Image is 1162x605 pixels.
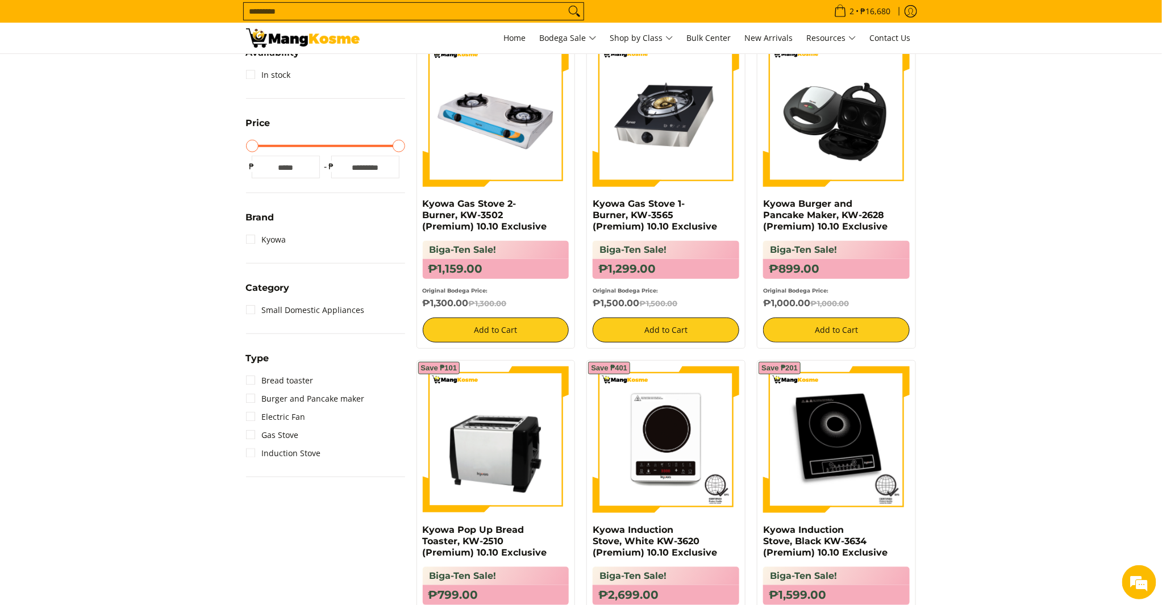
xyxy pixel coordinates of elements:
[540,31,597,45] span: Bodega Sale
[763,366,910,513] img: Kyowa Induction Stove, Black KW-3634 (Premium) 10.10 Exclusive
[246,48,300,66] summary: Open
[864,23,917,53] a: Contact Us
[739,23,799,53] a: New Arrivals
[807,31,856,45] span: Resources
[763,287,828,294] small: Original Bodega Price:
[763,318,910,343] button: Add to Cart
[745,32,793,43] span: New Arrivals
[859,7,893,15] span: ₱16,680
[565,3,584,20] button: Search
[763,524,888,558] a: Kyowa Induction Stove, Black KW-3634 (Premium) 10.10 Exclusive
[246,119,270,136] summary: Open
[246,426,299,444] a: Gas Stove
[763,298,910,309] h6: ₱1,000.00
[423,366,569,513] img: kyowa-stainless-bread-toaster-premium-full-view-mang-kosme
[593,287,658,294] small: Original Bodega Price:
[246,28,360,48] img: Biga-Ten Sale! 10.10 Double Digit Sale with Kyowa l Mang Kosme
[246,283,290,301] summary: Open
[639,299,677,308] del: ₱1,500.00
[246,444,321,462] a: Induction Stove
[246,283,290,293] span: Category
[593,318,739,343] button: Add to Cart
[687,32,731,43] span: Bulk Center
[469,299,507,308] del: ₱1,300.00
[246,66,291,84] a: In stock
[681,23,737,53] a: Bulk Center
[610,31,673,45] span: Shop by Class
[246,213,274,231] summary: Open
[423,198,547,232] a: Kyowa Gas Stove 2-Burner, KW-3502 (Premium) 10.10 Exclusive
[593,585,739,605] h6: ₱2,699.00
[593,259,739,279] h6: ₱1,299.00
[423,40,569,187] img: kyowa-2-burner-gas-stove-stainless-steel-premium-full-view-mang-kosme
[246,213,274,222] span: Brand
[423,259,569,279] h6: ₱1,159.00
[763,259,910,279] h6: ₱899.00
[423,287,488,294] small: Original Bodega Price:
[810,299,849,308] del: ₱1,000.00
[593,40,739,187] img: kyowa-tempered-glass-single-gas-burner-full-view-mang-kosme
[593,366,739,513] img: Kyowa Induction Stove, White KW-3620 (Premium) 10.10 Exclusive
[591,365,627,372] span: Save ₱401
[246,301,365,319] a: Small Domestic Appliances
[246,48,300,57] span: Availability
[593,298,739,309] h6: ₱1,500.00
[246,231,286,249] a: Kyowa
[246,354,269,372] summary: Open
[421,365,457,372] span: Save ₱101
[761,365,798,372] span: Save ₱201
[246,408,306,426] a: Electric Fan
[593,198,717,232] a: Kyowa Gas Stove 1-Burner, KW-3565 (Premium) 10.10 Exclusive
[848,7,856,15] span: 2
[801,23,862,53] a: Resources
[423,298,569,309] h6: ₱1,300.00
[371,23,917,53] nav: Main Menu
[534,23,602,53] a: Bodega Sale
[605,23,679,53] a: Shop by Class
[870,32,911,43] span: Contact Us
[831,5,894,18] span: •
[763,585,910,605] h6: ₱1,599.00
[593,524,717,558] a: Kyowa Induction Stove, White KW-3620 (Premium) 10.10 Exclusive
[763,40,910,187] img: kyowa-burger-and-pancake-maker-premium-full-view-mang-kosme
[423,524,547,558] a: Kyowa Pop Up Bread Toaster, KW-2510 (Premium) 10.10 Exclusive
[423,585,569,605] h6: ₱799.00
[504,32,526,43] span: Home
[246,372,314,390] a: Bread toaster
[246,161,257,172] span: ₱
[498,23,532,53] a: Home
[763,198,888,232] a: Kyowa Burger and Pancake Maker, KW-2628 (Premium) 10.10 Exclusive
[326,161,337,172] span: ₱
[246,119,270,128] span: Price
[423,318,569,343] button: Add to Cart
[246,354,269,363] span: Type
[246,390,365,408] a: Burger and Pancake maker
